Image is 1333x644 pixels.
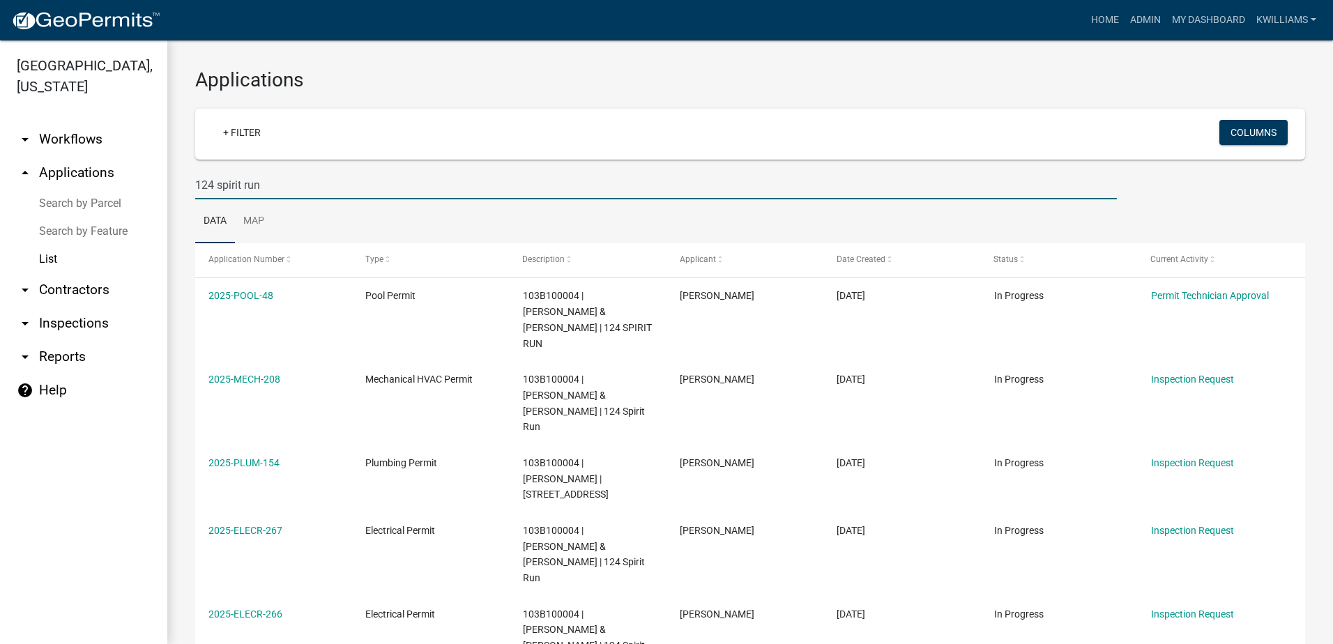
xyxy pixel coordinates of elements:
[352,243,509,277] datatable-header-cell: Type
[17,282,33,298] i: arrow_drop_down
[523,290,652,348] span: 103B100004 | YOKLEY ROBERT & VICTORIA | 124 SPIRIT RUN
[365,254,383,264] span: Type
[994,457,1044,468] span: In Progress
[680,457,754,468] span: Luciano Villarreal
[1151,608,1234,620] a: Inspection Request
[837,525,865,536] span: 05/29/2025
[208,374,280,385] a: 2025-MECH-208
[195,68,1305,92] h3: Applications
[994,608,1044,620] span: In Progress
[1151,374,1234,385] a: Inspection Request
[17,164,33,181] i: arrow_drop_up
[195,171,1117,199] input: Search for applications
[17,131,33,148] i: arrow_drop_down
[365,525,435,536] span: Electrical Permit
[510,243,666,277] datatable-header-cell: Description
[523,374,645,432] span: 103B100004 | YOKLEY ROBERT & VICTORIA | 124 Spirit Run
[837,290,865,301] span: 10/06/2025
[208,290,273,301] a: 2025-POOL-48
[994,290,1044,301] span: In Progress
[1125,7,1166,33] a: Admin
[680,290,754,301] span: Curtis Cox
[523,254,565,264] span: Description
[994,254,1019,264] span: Status
[980,243,1137,277] datatable-header-cell: Status
[823,243,980,277] datatable-header-cell: Date Created
[1251,7,1322,33] a: kwilliams
[680,608,754,620] span: Corey Dobbs
[208,254,284,264] span: Application Number
[365,457,437,468] span: Plumbing Permit
[1219,120,1288,145] button: Columns
[365,290,416,301] span: Pool Permit
[208,525,282,536] a: 2025-ELECR-267
[17,315,33,332] i: arrow_drop_down
[1151,525,1234,536] a: Inspection Request
[666,243,823,277] datatable-header-cell: Applicant
[208,457,280,468] a: 2025-PLUM-154
[837,457,865,468] span: 07/30/2025
[994,374,1044,385] span: In Progress
[195,243,352,277] datatable-header-cell: Application Number
[17,348,33,365] i: arrow_drop_down
[208,608,282,620] a: 2025-ELECR-266
[1086,7,1125,33] a: Home
[1138,243,1295,277] datatable-header-cell: Current Activity
[195,199,235,244] a: Data
[365,374,473,385] span: Mechanical HVAC Permit
[235,199,273,244] a: Map
[837,254,885,264] span: Date Created
[1151,457,1234,468] a: Inspection Request
[523,525,645,583] span: 103B100004 | YOKLEY ROBERT & VICTORIA | 124 Spirit Run
[680,374,754,385] span: Kristyn Chambers
[17,382,33,399] i: help
[837,374,865,385] span: 08/26/2025
[680,254,716,264] span: Applicant
[523,457,609,500] span: 103B100004 | Luciano Villarreal | 1385 DOWNINGTON LANE
[212,120,272,145] a: + Filter
[837,608,865,620] span: 05/29/2025
[1151,254,1209,264] span: Current Activity
[994,525,1044,536] span: In Progress
[365,608,435,620] span: Electrical Permit
[1151,290,1269,301] a: Permit Technician Approval
[680,525,754,536] span: Corey Dobbs
[1166,7,1251,33] a: My Dashboard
